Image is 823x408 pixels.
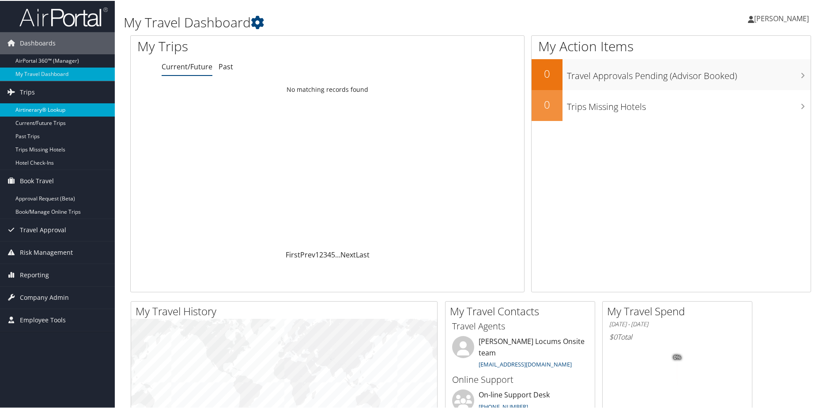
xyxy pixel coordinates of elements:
h1: My Travel Dashboard [124,12,586,31]
a: 0Trips Missing Hotels [532,89,811,120]
h3: Online Support [452,373,588,385]
tspan: 0% [674,354,681,359]
a: Current/Future [162,61,212,71]
a: [EMAIL_ADDRESS][DOMAIN_NAME] [479,359,572,367]
a: 1 [315,249,319,259]
span: $0 [609,331,617,341]
h3: Trips Missing Hotels [567,95,811,112]
a: 4 [327,249,331,259]
h1: My Trips [137,36,354,55]
a: First [286,249,300,259]
span: Reporting [20,263,49,285]
a: 0Travel Approvals Pending (Advisor Booked) [532,58,811,89]
img: airportal-logo.png [19,6,108,26]
a: Last [356,249,370,259]
a: Past [219,61,233,71]
span: Employee Tools [20,308,66,330]
h6: Total [609,331,745,341]
a: Next [340,249,356,259]
a: 2 [319,249,323,259]
span: Trips [20,80,35,102]
h1: My Action Items [532,36,811,55]
h3: Travel Agents [452,319,588,332]
h6: [DATE] - [DATE] [609,319,745,328]
span: [PERSON_NAME] [754,13,809,23]
h3: Travel Approvals Pending (Advisor Booked) [567,64,811,81]
h2: 0 [532,65,563,80]
a: 5 [331,249,335,259]
span: Company Admin [20,286,69,308]
a: Prev [300,249,315,259]
td: No matching records found [131,81,524,97]
span: Travel Approval [20,218,66,240]
span: … [335,249,340,259]
span: Risk Management [20,241,73,263]
span: Dashboards [20,31,56,53]
h2: My Travel History [136,303,437,318]
a: 3 [323,249,327,259]
h2: My Travel Contacts [450,303,595,318]
span: Book Travel [20,169,54,191]
h2: 0 [532,96,563,111]
h2: My Travel Spend [607,303,752,318]
li: [PERSON_NAME] Locums Onsite team [448,335,593,371]
a: [PERSON_NAME] [748,4,818,31]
